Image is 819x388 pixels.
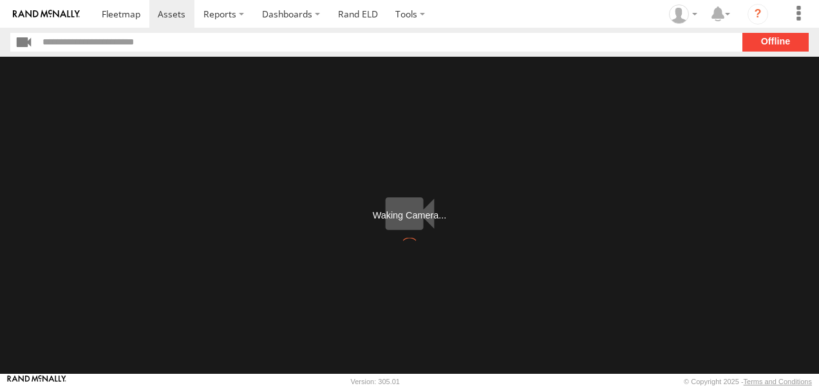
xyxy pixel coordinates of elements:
div: © Copyright 2025 - [684,378,812,385]
a: Terms and Conditions [744,378,812,385]
img: rand-logo.svg [13,10,80,19]
div: Version: 305.01 [351,378,400,385]
a: Visit our Website [7,375,66,388]
div: John Olaniyan [664,5,702,24]
i: ? [748,4,768,24]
